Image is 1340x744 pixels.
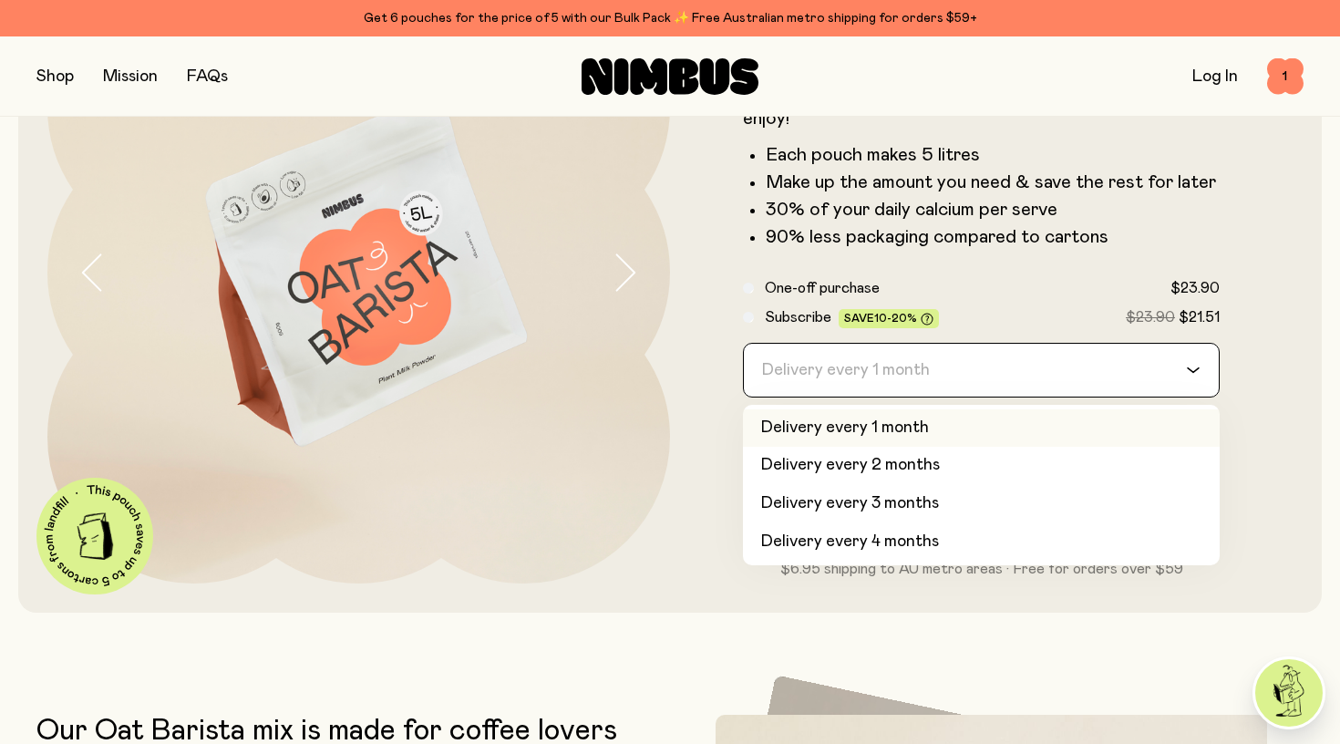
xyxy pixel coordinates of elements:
span: $21.51 [1179,310,1220,325]
a: Log In [1192,68,1238,85]
img: agent [1255,659,1323,727]
span: $23.90 [1126,310,1175,325]
span: One-off purchase [765,281,880,295]
li: Each pouch makes 5 litres [766,144,1220,166]
span: Shop Bulk Pack [1007,512,1109,527]
button: 1 [1267,58,1304,95]
li: 30% of your daily calcium per serve [766,199,1220,221]
div: Search for option [743,343,1220,398]
a: Mission [103,68,158,85]
input: Search for option [755,344,1184,397]
a: Shop Bulk Pack→ [1007,512,1122,527]
span: Save [844,313,933,326]
div: Get 6 pouches for the price of 5 with our Bulk Pack ✨ Free Australian metro shipping for orders $59+ [36,7,1304,29]
button: Add to cart [891,427,1220,481]
li: Make up the amount you need & save the rest for later [766,171,1220,193]
div: Get your 6th pouch free. [743,500,1220,540]
span: Add to cart [1006,441,1105,467]
span: 10-20% [874,313,917,324]
p: $6.95 shipping to AU metro areas · Free for orders over $59 [743,558,1220,580]
li: 90% less packaging compared to cartons [766,226,1220,248]
span: $23.90 [1170,281,1220,295]
span: Subscribe [765,310,831,325]
a: FAQs [187,68,228,85]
